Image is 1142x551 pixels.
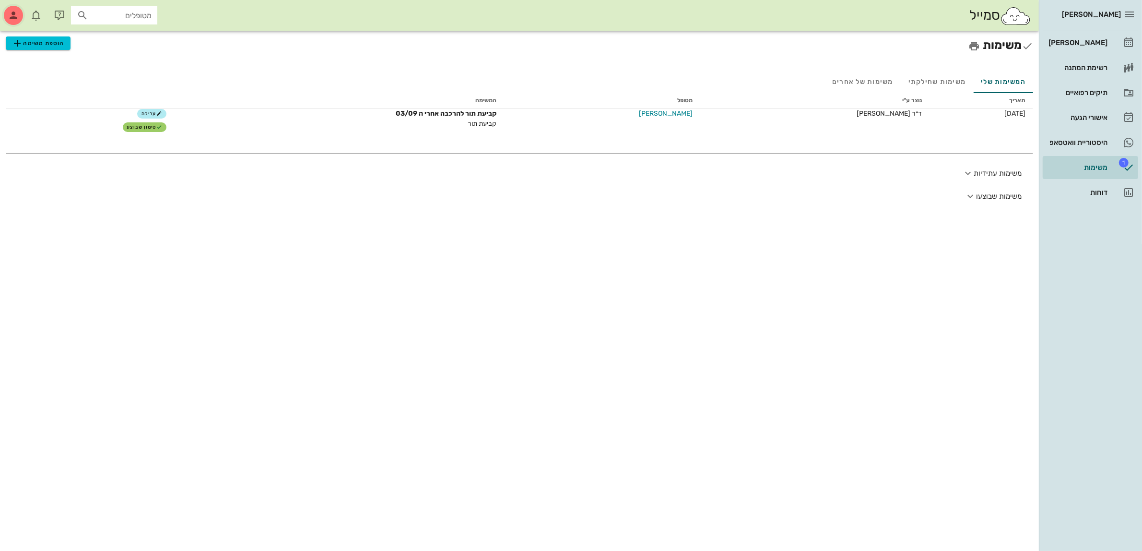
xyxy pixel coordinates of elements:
[1043,156,1138,179] a: תגמשימות
[1043,106,1138,129] a: אישורי הגעה
[504,93,700,108] th: מטופל
[1009,97,1025,104] span: תאריך
[6,36,1033,55] h2: משימות
[930,93,1033,108] th: תאריך
[639,108,693,119] span: [PERSON_NAME]
[639,109,693,118] a: [PERSON_NAME]
[28,8,34,13] span: תג
[700,93,930,108] th: נוצר ע"י
[1004,109,1025,118] span: [DATE]
[902,97,922,104] span: נוצר ע"י
[6,162,1033,185] button: משימות עתידיות
[137,109,166,119] button: עריכה
[1043,181,1138,204] a: דוחות
[1047,189,1107,196] div: דוחות
[677,97,693,104] span: מטופל
[1119,158,1129,168] span: תג
[1047,164,1107,171] div: משימות
[174,93,504,108] th: המשימה
[12,37,64,49] span: הוספת משימה
[6,36,71,50] button: הוספת משימה
[1043,56,1138,79] a: רשימת המתנה
[1043,131,1138,154] a: היסטוריית וואטסאפ
[708,108,922,119] div: ד״ר [PERSON_NAME]
[281,108,496,119] div: קביעת תור להרכבה אחרי ה 03/09
[824,70,901,93] div: משימות של אחרים
[1047,89,1107,96] div: תיקים רפואיים
[1047,64,1107,72] div: רשימת המתנה
[1062,10,1121,19] span: [PERSON_NAME]
[468,120,496,128] span: קביעת תור
[127,124,162,130] span: סימון שבוצע
[141,111,162,117] span: עריכה
[1047,39,1107,47] div: [PERSON_NAME]
[475,97,496,104] span: המשימה
[973,70,1033,93] div: המשימות שלי
[1043,31,1138,54] a: [PERSON_NAME]
[6,185,1033,208] button: משימות שבוצעו
[901,70,974,93] div: משימות שחילקתי
[1047,114,1107,121] div: אישורי הגעה
[1000,6,1031,25] img: SmileCloud logo
[1043,81,1138,104] a: תיקים רפואיים
[969,5,1031,26] div: סמייל
[1047,139,1107,146] div: היסטוריית וואטסאפ
[123,122,166,132] button: סימון שבוצע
